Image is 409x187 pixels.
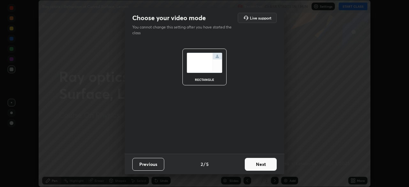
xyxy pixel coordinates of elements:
[132,158,164,171] button: Previous
[245,158,277,171] button: Next
[250,16,271,20] h5: Live support
[132,14,206,22] h2: Choose your video mode
[192,78,217,81] div: rectangle
[204,161,205,168] h4: /
[201,161,203,168] h4: 2
[132,24,236,36] p: You cannot change this setting after you have started the class
[187,53,222,73] img: normalScreenIcon.ae25ed63.svg
[206,161,209,168] h4: 5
